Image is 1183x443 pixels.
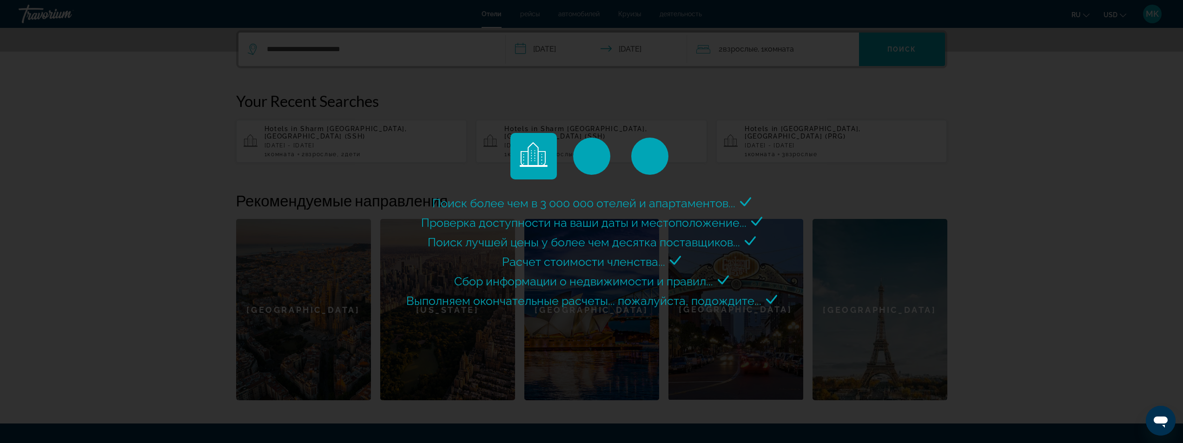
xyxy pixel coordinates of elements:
span: Поиск лучшей цены у более чем десятка поставщиков... [428,235,740,249]
span: Выполняем окончательные расчеты... пожалуйста, подождите... [406,294,761,308]
span: Сбор информации о недвижимости и правил... [454,274,713,288]
span: Поиск более чем в 3 000 000 отелей и апартаментов... [432,196,735,210]
span: Проверка доступности на ваши даты и местоположение... [421,216,747,230]
iframe: Кнопка запуска окна обмена сообщениями [1146,406,1176,436]
span: Расчет стоимости членства... [502,255,665,269]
